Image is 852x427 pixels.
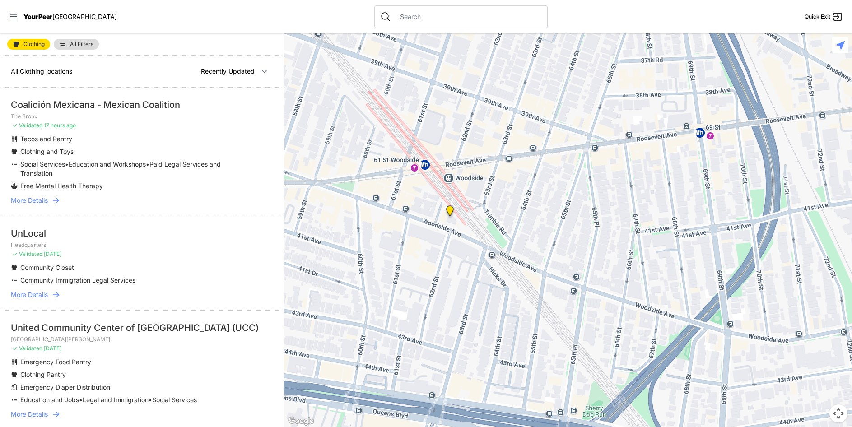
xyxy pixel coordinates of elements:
a: All Filters [54,39,99,50]
span: Legal and Immigration [83,396,149,404]
p: [GEOGRAPHIC_DATA][PERSON_NAME] [11,336,273,343]
span: [DATE] [44,345,61,352]
span: ✓ Validated [13,251,42,257]
div: Coalición Mexicana - Mexican Coalition [11,98,273,111]
button: Map camera controls [829,404,847,422]
a: Open this area in Google Maps (opens a new window) [286,415,316,427]
span: More Details [11,290,48,299]
p: The Bronx [11,113,273,120]
span: • [79,396,83,404]
span: • [146,160,149,168]
span: More Details [11,410,48,419]
div: United Community Center of [GEOGRAPHIC_DATA] (UCC) [11,321,273,334]
span: Free Mental Health Therapy [20,182,103,190]
span: • [65,160,69,168]
a: Clothing [7,39,50,50]
span: More Details [11,196,48,205]
span: YourPeer [23,13,52,20]
span: • [149,396,152,404]
span: Social Services [20,160,65,168]
span: Education and Jobs [20,396,79,404]
span: [GEOGRAPHIC_DATA] [52,13,117,20]
a: More Details [11,196,273,205]
input: Search [395,12,542,21]
span: Quick Exit [805,13,830,20]
a: YourPeer[GEOGRAPHIC_DATA] [23,14,117,19]
a: More Details [11,410,273,419]
span: Tacos and Pantry [20,135,72,143]
span: Clothing [23,42,45,47]
span: [DATE] [44,251,61,257]
span: 17 hours ago [44,122,76,129]
span: Clothing and Toys [20,148,74,155]
span: Emergency Food Pantry [20,358,91,366]
a: Quick Exit [805,11,843,22]
span: Social Services [152,396,197,404]
div: Woodside Youth Drop-in Center [444,205,456,220]
img: Google [286,415,316,427]
span: Education and Workshops [69,160,146,168]
p: Headquarters [11,241,273,249]
span: Community Closet [20,264,74,271]
span: All Clothing locations [11,67,72,75]
a: More Details [11,290,273,299]
span: All Filters [70,42,93,47]
span: Emergency Diaper Distribution [20,383,110,391]
span: ✓ Validated [13,345,42,352]
span: ✓ Validated [13,122,42,129]
span: Community Immigration Legal Services [20,276,135,284]
div: UnLocal [11,227,273,240]
span: Clothing Pantry [20,371,66,378]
